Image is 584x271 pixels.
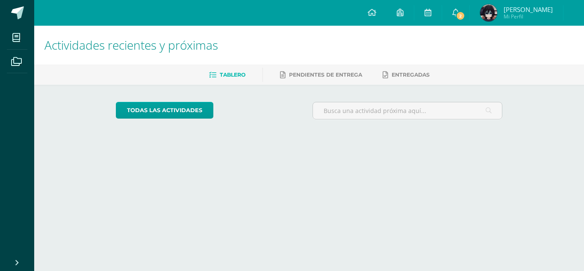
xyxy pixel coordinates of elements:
a: Tablero [209,68,245,82]
input: Busca una actividad próxima aquí... [313,102,502,119]
span: Entregadas [392,71,430,78]
img: ea476d095289a207c2a6b931a1f79e76.png [480,4,497,21]
span: Tablero [220,71,245,78]
span: 2 [456,11,465,21]
span: Pendientes de entrega [289,71,362,78]
a: todas las Actividades [116,102,213,119]
a: Pendientes de entrega [280,68,362,82]
span: [PERSON_NAME] [504,5,553,14]
span: Actividades recientes y próximas [44,37,218,53]
a: Entregadas [383,68,430,82]
span: Mi Perfil [504,13,553,20]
